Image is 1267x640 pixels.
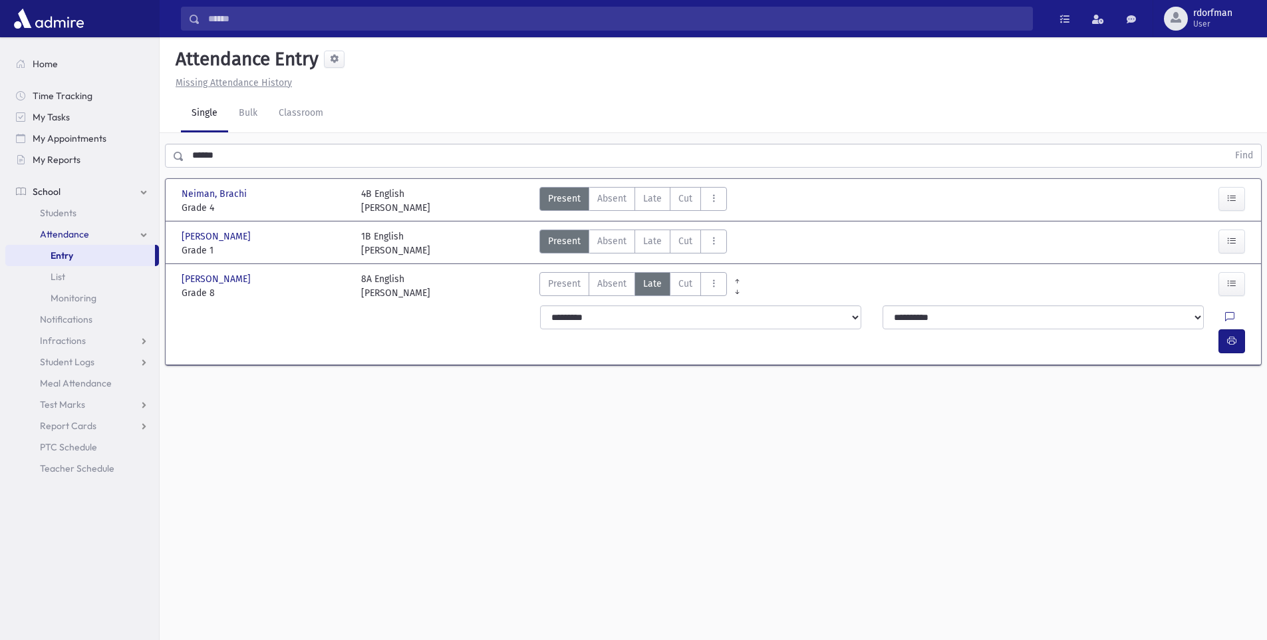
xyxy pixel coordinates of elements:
[5,458,159,479] a: Teacher Schedule
[33,186,61,198] span: School
[5,245,155,266] a: Entry
[5,309,159,330] a: Notifications
[5,85,159,106] a: Time Tracking
[51,271,65,283] span: List
[361,187,430,215] div: 4B English [PERSON_NAME]
[40,462,114,474] span: Teacher Schedule
[182,243,348,257] span: Grade 1
[5,351,159,373] a: Student Logs
[5,287,159,309] a: Monitoring
[539,230,727,257] div: AttTypes
[539,272,727,300] div: AttTypes
[5,128,159,149] a: My Appointments
[51,292,96,304] span: Monitoring
[678,192,692,206] span: Cut
[5,106,159,128] a: My Tasks
[40,420,96,432] span: Report Cards
[5,373,159,394] a: Meal Attendance
[33,58,58,70] span: Home
[176,77,292,88] u: Missing Attendance History
[643,277,662,291] span: Late
[678,234,692,248] span: Cut
[33,111,70,123] span: My Tasks
[597,192,627,206] span: Absent
[182,286,348,300] span: Grade 8
[200,7,1032,31] input: Search
[40,335,86,347] span: Infractions
[182,272,253,286] span: [PERSON_NAME]
[678,277,692,291] span: Cut
[5,224,159,245] a: Attendance
[361,230,430,257] div: 1B English [PERSON_NAME]
[597,234,627,248] span: Absent
[361,272,430,300] div: 8A English [PERSON_NAME]
[548,277,581,291] span: Present
[5,202,159,224] a: Students
[1227,144,1261,167] button: Find
[597,277,627,291] span: Absent
[5,415,159,436] a: Report Cards
[5,266,159,287] a: List
[170,48,319,71] h5: Attendance Entry
[182,230,253,243] span: [PERSON_NAME]
[5,181,159,202] a: School
[51,249,73,261] span: Entry
[33,154,80,166] span: My Reports
[11,5,87,32] img: AdmirePro
[548,234,581,248] span: Present
[40,377,112,389] span: Meal Attendance
[40,207,76,219] span: Students
[1193,19,1232,29] span: User
[33,132,106,144] span: My Appointments
[548,192,581,206] span: Present
[5,394,159,415] a: Test Marks
[5,436,159,458] a: PTC Schedule
[539,187,727,215] div: AttTypes
[170,77,292,88] a: Missing Attendance History
[182,201,348,215] span: Grade 4
[33,90,92,102] span: Time Tracking
[5,53,159,75] a: Home
[1193,8,1232,19] span: rdorfman
[5,330,159,351] a: Infractions
[182,187,249,201] span: Neiman, Brachi
[643,234,662,248] span: Late
[643,192,662,206] span: Late
[5,149,159,170] a: My Reports
[40,313,92,325] span: Notifications
[268,95,334,132] a: Classroom
[181,95,228,132] a: Single
[228,95,268,132] a: Bulk
[40,356,94,368] span: Student Logs
[40,399,85,410] span: Test Marks
[40,441,97,453] span: PTC Schedule
[40,228,89,240] span: Attendance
